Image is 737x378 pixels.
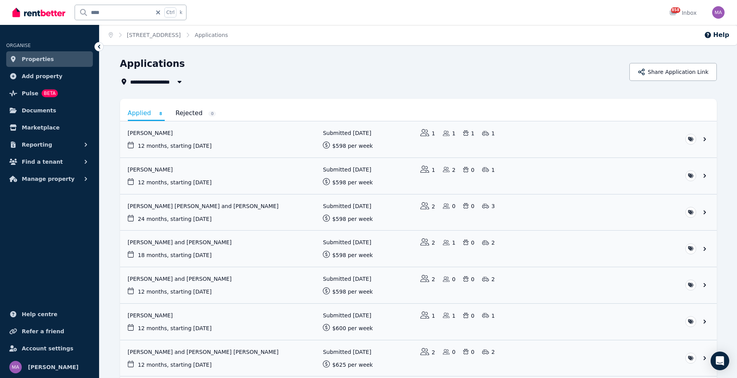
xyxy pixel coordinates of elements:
[42,89,58,97] span: BETA
[6,103,93,118] a: Documents
[164,7,176,17] span: Ctrl
[128,107,165,121] a: Applied
[22,310,57,319] span: Help centre
[6,68,93,84] a: Add property
[28,362,78,372] span: [PERSON_NAME]
[671,7,680,13] span: 858
[704,30,729,40] button: Help
[22,327,64,336] span: Refer a friend
[6,120,93,135] a: Marketplace
[120,340,717,376] a: View application: Michael Guzman and Maria Fernanda Guerrero Perez
[6,306,93,322] a: Help centre
[6,51,93,67] a: Properties
[120,304,717,340] a: View application: Rosemary Tadros
[120,121,717,157] a: View application: Shiraj Halwai
[9,361,22,373] img: Marc Angelone
[22,157,63,166] span: Find a tenant
[22,106,56,115] span: Documents
[22,140,52,149] span: Reporting
[6,171,93,187] button: Manage property
[22,89,38,98] span: Pulse
[120,267,717,303] a: View application: Bridget Naidoo and Adrian Lucido
[120,194,717,231] a: View application: Marc Valentino Cruz and Louela Andrea Alcala
[6,43,31,48] span: ORGANISE
[22,54,54,64] span: Properties
[208,111,216,117] span: 0
[120,58,185,70] h1: Applications
[22,174,75,184] span: Manage property
[179,9,182,16] span: k
[176,107,216,120] a: Rejected
[712,6,725,19] img: Marc Angelone
[22,344,73,353] span: Account settings
[120,231,717,267] a: View application: Miguel Cardona and Joseph Cardona
[6,154,93,170] button: Find a tenant
[99,25,237,45] nav: Breadcrumb
[629,63,716,81] button: Share Application Link
[6,324,93,339] a: Refer a friend
[195,31,228,39] span: Applications
[711,352,729,370] div: Open Intercom Messenger
[127,32,181,38] a: [STREET_ADDRESS]
[157,111,165,117] span: 8
[22,72,63,81] span: Add property
[669,9,697,17] div: Inbox
[6,86,93,101] a: PulseBETA
[22,123,59,132] span: Marketplace
[6,341,93,356] a: Account settings
[120,158,717,194] a: View application: Cecilia Arriaza
[12,7,65,18] img: RentBetter
[6,137,93,152] button: Reporting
